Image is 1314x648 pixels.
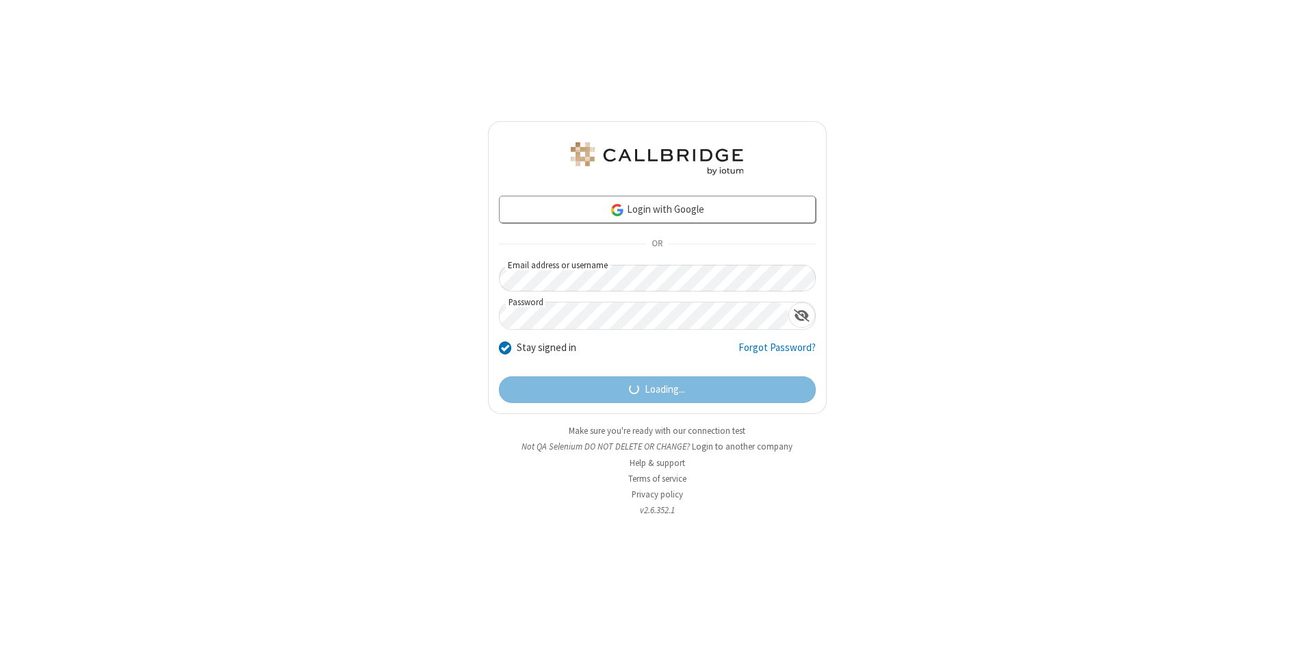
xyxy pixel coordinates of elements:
a: Login with Google [499,196,816,223]
li: v2.6.352.1 [488,504,827,517]
button: Login to another company [692,440,793,453]
a: Forgot Password? [738,340,816,366]
a: Privacy policy [632,489,683,500]
input: Password [500,302,788,329]
li: Not QA Selenium DO NOT DELETE OR CHANGE? [488,440,827,453]
a: Help & support [630,457,685,469]
button: Loading... [499,376,816,404]
div: Show password [788,302,815,328]
a: Make sure you're ready with our connection test [569,425,745,437]
img: QA Selenium DO NOT DELETE OR CHANGE [568,142,746,175]
span: Loading... [645,382,685,398]
label: Stay signed in [517,340,576,356]
span: OR [646,235,668,254]
input: Email address or username [499,265,816,291]
img: google-icon.png [610,203,625,218]
a: Terms of service [628,473,686,484]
